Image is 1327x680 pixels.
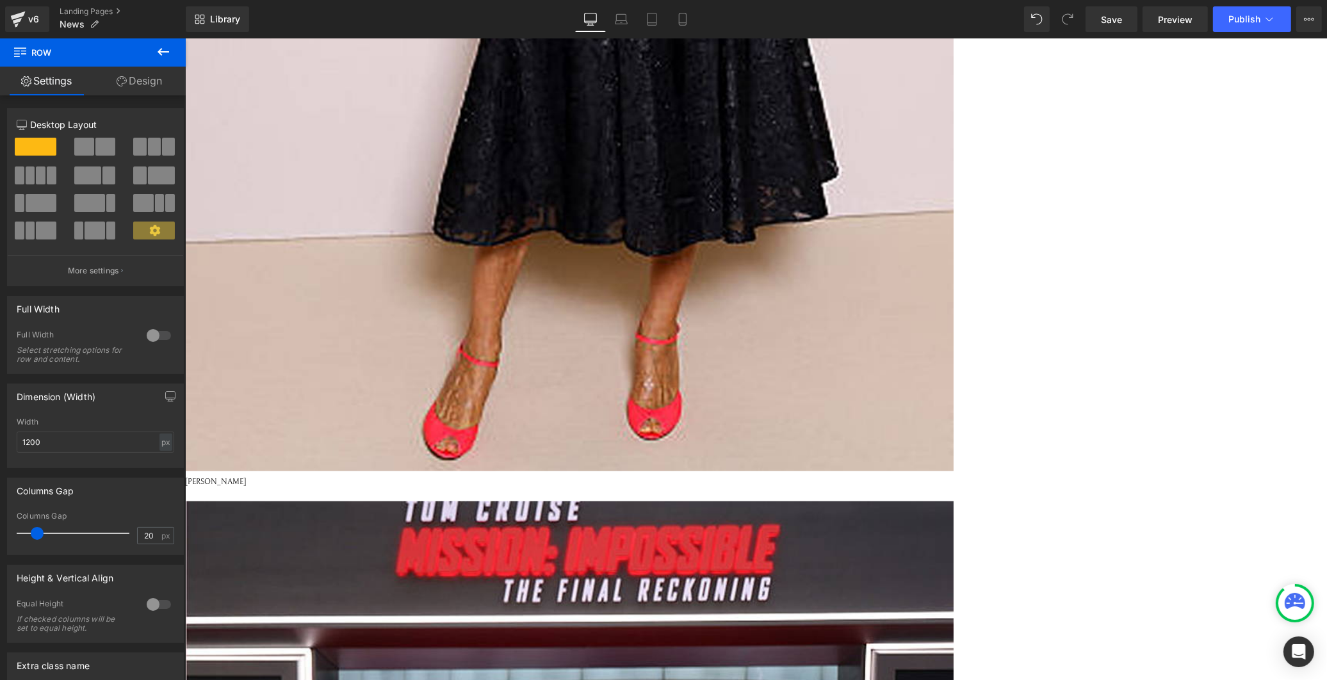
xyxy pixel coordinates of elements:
span: Row [13,38,141,67]
div: v6 [26,11,42,28]
button: Redo [1055,6,1080,32]
div: Columns Gap [17,512,174,521]
a: Laptop [606,6,637,32]
div: Height & Vertical Align [17,565,113,583]
div: Width [17,417,174,426]
input: auto [17,432,174,453]
div: Select stretching options for row and content. [17,346,132,364]
a: Desktop [575,6,606,32]
div: Open Intercom Messenger [1283,636,1314,667]
p: Desktop Layout [17,118,174,131]
div: Dimension (Width) [17,384,95,402]
a: Mobile [667,6,698,32]
span: News [60,19,85,29]
span: Publish [1228,14,1260,24]
button: More [1296,6,1322,32]
div: Columns Gap [17,478,74,496]
a: Preview [1143,6,1208,32]
a: Landing Pages [60,6,186,17]
div: If checked columns will be set to equal height. [17,615,132,633]
button: More settings [8,255,183,286]
span: px [161,531,172,540]
button: Publish [1213,6,1291,32]
a: Tablet [637,6,667,32]
span: Library [210,13,240,25]
div: Full Width [17,296,60,314]
span: Save [1101,13,1122,26]
a: Design [93,67,186,95]
div: px [159,433,172,451]
button: Undo [1024,6,1050,32]
a: v6 [5,6,49,32]
p: More settings [68,265,119,277]
a: New Library [186,6,249,32]
div: Extra class name [17,653,90,671]
div: Full Width [17,330,134,343]
span: Preview [1158,13,1193,26]
div: Equal Height [17,599,134,612]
